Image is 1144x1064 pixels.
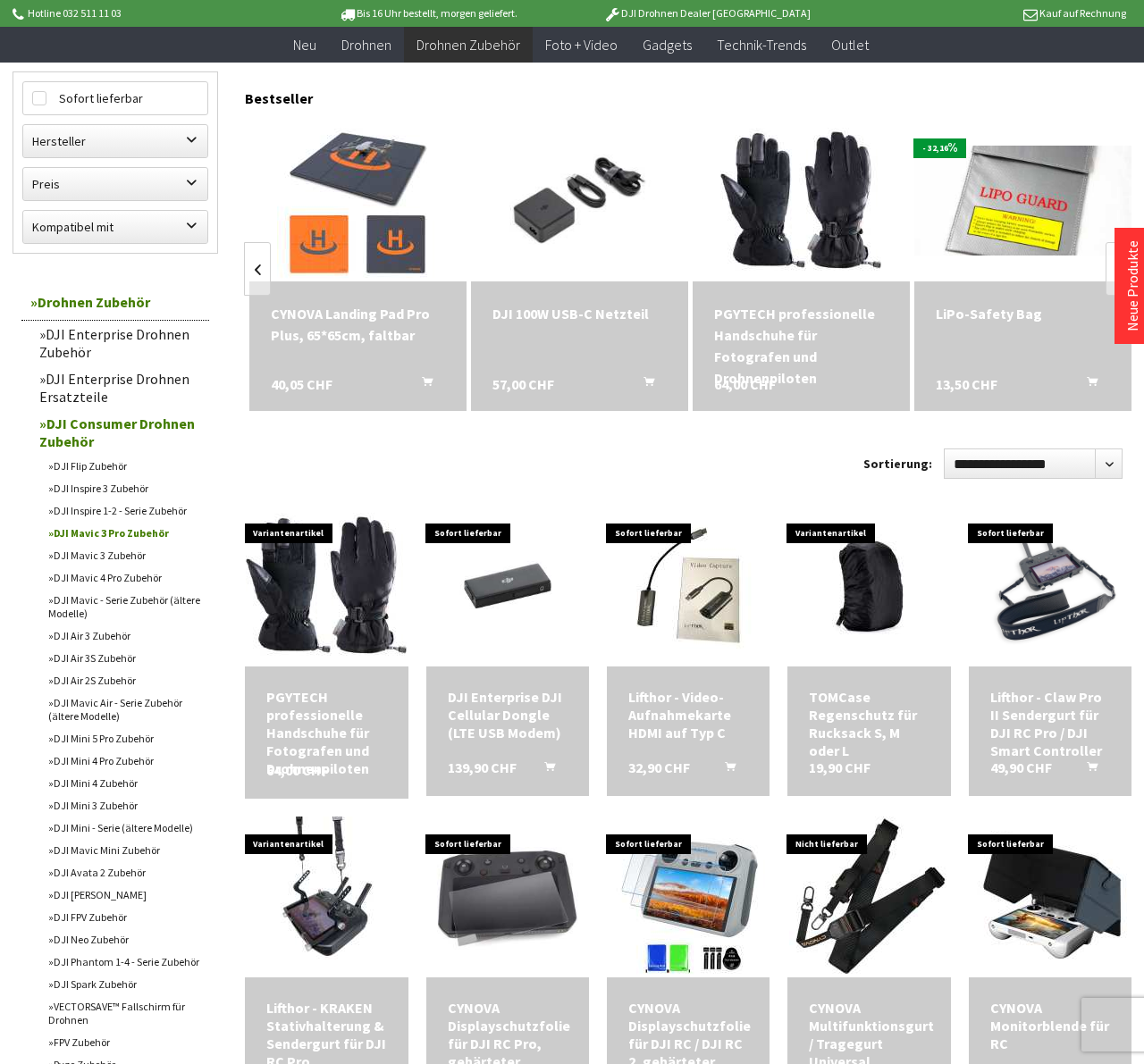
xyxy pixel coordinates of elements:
[21,284,209,321] a: Drohnen Zubehör
[416,36,520,54] span: Drohnen Zubehör
[990,688,1110,759] a: Lifthor - Claw Pro II Sendergurt für DJI RC Pro / DJI Smart Controller 49,90 CHF In den Warenkorb
[39,928,209,951] a: DJI Neo Zubehör
[39,772,209,794] a: DJI Mini 4 Zubehör
[608,817,769,977] img: CYNOVA Displayschutzfolie für DJI RC / DJI RC 2, gehärteter Glasschutz
[39,906,209,928] a: DJI FPV Zubehör
[846,3,1125,24] p: Kauf auf Rechnung
[1065,373,1108,397] button: In den Warenkorb
[245,71,1131,116] div: Bestseller
[492,303,667,324] div: DJI 100W USB-C Netzteil
[39,750,209,772] a: DJI Mini 4 Pro Zubehör
[39,995,209,1031] a: VECTORSAVE™ Fallschirm für Drohnen
[789,506,950,666] img: TOMCase Regenschutz für Rucksack S, M oder L
[936,303,1110,324] div: LiPo-Safety Bag
[23,82,207,114] label: Sofort lieferbar
[271,303,445,346] a: CYNOVA Landing Pad Pro Plus, 65*65cm, faltbar 40,05 CHF In den Warenkorb
[990,999,1110,1052] a: CYNOVA Monitorblende für RC 37,90 CHF In den Warenkorb
[717,36,806,54] span: Technik-Trends
[990,688,1110,759] div: Lifthor - Claw Pro II Sendergurt für DJI RC Pro / DJI Smart Controller
[628,688,748,741] div: Lifthor - Video-Aufnahmekarte HDMI auf Typ C
[266,817,387,977] img: Lifthor - KRAKEN Stativhalterung & Sendergurt für DJI RC Pro
[39,1031,209,1053] a: FPV Zubehör
[39,727,209,750] a: DJI Mini 5 Pro Zubehör
[714,303,888,389] a: PGYTECH professionelle Handschuhe für Fotografen und Drohnenpiloten 64,00 CHF
[39,817,209,839] a: DJI Mini - Serie (ältere Modelle)
[720,121,881,281] img: PGYTECH professionelle Handschuhe für Fotografen und Drohnenpiloten
[448,688,568,741] a: DJI Enterprise DJI Cellular Dongle (LTE USB Modem) 139,90 CHF In den Warenkorb
[471,129,688,273] img: DJI 100W USB-C Netzteil
[426,532,589,640] img: DJI Enterprise DJI Cellular Dongle (LTE USB Modem)
[1123,240,1141,331] a: Neue Produkte
[622,373,665,397] button: In den Warenkorb
[492,373,554,395] span: 57,00 CHF
[39,477,209,499] a: DJI Inspire 3 Zubehör
[809,758,871,776] span: 19,90 CHF
[39,861,209,884] a: DJI Avata 2 Zubehör
[39,951,209,973] a: DJI Phantom 1-4 - Serie Zubehör
[30,365,209,410] a: DJI Enterprise Drohnen Ersatzteile
[39,566,209,589] a: DJI Mavic 4 Pro Zubehör
[568,3,846,24] p: DJI Drohnen Dealer [GEOGRAPHIC_DATA]
[936,303,1110,324] a: LiPo-Safety Bag 13,50 CHF In den Warenkorb
[533,27,630,63] a: Foto + Video
[819,27,881,63] a: Outlet
[39,455,209,477] a: DJI Flip Zubehör
[714,303,888,389] div: PGYTECH professionelle Handschuhe für Fotografen und Drohnenpiloten
[400,373,443,397] button: In den Warenkorb
[39,839,209,861] a: DJI Mavic Mini Zubehör
[448,758,517,776] span: 139,90 CHF
[492,303,667,324] a: DJI 100W USB-C Netzteil 57,00 CHF In den Warenkorb
[643,36,692,54] span: Gadgets
[39,544,209,566] a: DJI Mavic 3 Zubehör
[703,758,746,782] button: In den Warenkorb
[831,36,869,54] span: Outlet
[990,758,1052,776] span: 49,90 CHF
[30,410,209,455] a: DJI Consumer Drohnen Zubehör
[39,647,209,669] a: DJI Air 3S Zubehör
[608,506,769,666] img: Lifthor - Video-Aufnahmekarte HDMI auf Typ C
[863,449,932,478] label: Sortierung:
[39,669,209,691] a: DJI Air 2S Zubehör
[704,27,819,63] a: Technik-Trends
[1065,758,1108,782] button: In den Warenkorb
[288,3,567,24] p: Bis 16 Uhr bestellt, morgen geliefert.
[789,817,950,977] img: CYNOVA Multifunktionsgurt / Tragegurt Universal
[277,121,438,281] img: CYNOVA Landing Pad Pro Plus, 65*65cm, faltbar
[246,506,407,666] img: PGYTECH professionelle Handschuhe für Fotografen und Drohnenpiloten
[936,373,997,395] span: 13,50 CHF
[281,27,329,63] a: Neu
[23,211,207,243] label: Kompatibel mit
[293,36,316,54] span: Neu
[39,973,209,995] a: DJI Spark Zubehör
[39,499,209,522] a: DJI Inspire 1-2 - Serie Zubehör
[628,758,690,776] span: 32,90 CHF
[714,373,776,395] span: 64,00 CHF
[39,589,209,624] a: DJI Mavic - Serie Zubehör (ältere Modelle)
[809,688,929,759] div: TOMCase Regenschutz für Rucksack S, M oder L
[630,27,704,63] a: Gadgets
[266,688,386,777] div: PGYTECH professionelle Handschuhe für Fotografen und Drohnenpiloten
[39,624,209,647] a: DJI Air 3 Zubehör
[914,146,1131,255] img: LiPo-Safety Bag
[341,36,391,54] span: Drohnen
[30,321,209,365] a: DJI Enterprise Drohnen Zubehör
[39,794,209,817] a: DJI Mini 3 Zubehör
[23,125,207,157] label: Hersteller
[271,373,332,395] span: 40,05 CHF
[628,688,748,741] a: Lifthor - Video-Aufnahmekarte HDMI auf Typ C 32,90 CHF In den Warenkorb
[969,512,1131,660] img: Lifthor - Claw Pro II Sendergurt für DJI RC Pro / DJI Smart Controller
[523,758,566,782] button: In den Warenkorb
[271,303,445,346] div: CYNOVA Landing Pad Pro Plus, 65*65cm, faltbar
[448,688,568,741] div: DJI Enterprise DJI Cellular Dongle (LTE USB Modem)
[809,688,929,759] a: TOMCase Regenschutz für Rucksack S, M oder L 19,90 CHF
[970,817,1131,977] img: CYNOVA Monitorblende für RC
[39,522,209,544] a: DJI Mavic 3 Pro Zubehör
[39,884,209,906] a: DJI [PERSON_NAME]
[266,688,386,777] a: PGYTECH professionelle Handschuhe für Fotografen und Drohnenpiloten 64,00 CHF
[39,691,209,727] a: DJI Mavic Air - Serie Zubehör (ältere Modelle)
[329,27,404,63] a: Drohnen
[9,3,288,24] p: Hotline 032 511 11 03
[266,761,328,779] span: 64,00 CHF
[404,27,533,63] a: Drohnen Zubehör
[990,999,1110,1052] div: CYNOVA Monitorblende für RC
